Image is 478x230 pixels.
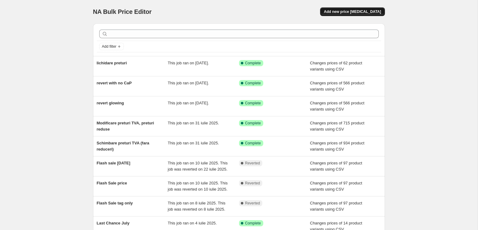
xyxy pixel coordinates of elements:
span: This job ran on 31 iulie 2025. [168,141,219,145]
span: Complete [245,141,261,146]
span: Changes prices of 97 product variants using CSV [310,161,362,171]
span: Changes prices of 566 product variants using CSV [310,101,364,111]
span: revert with no CaP [97,81,132,85]
span: Flash Sale tag only [97,201,133,205]
span: Reverted [245,161,260,166]
span: This job ran on 8 iulie 2025. This job was reverted on 8 iulie 2025. [168,201,225,212]
span: Last Chance July [97,221,130,225]
span: This job ran on 10 iulie 2025. This job was reverted on 22 iulie 2025. [168,161,228,171]
span: Complete [245,101,261,106]
span: Changes prices of 97 product variants using CSV [310,181,362,192]
span: This job ran on [DATE]. [168,81,209,85]
span: This job ran on [DATE]. [168,101,209,105]
span: Changes prices of 566 product variants using CSV [310,81,364,91]
span: Changes prices of 62 product variants using CSV [310,61,362,71]
span: Changes prices of 97 product variants using CSV [310,201,362,212]
span: This job ran on 10 iulie 2025. This job was reverted on 10 iulie 2025. [168,181,228,192]
span: Flash sale [DATE] [97,161,131,165]
span: Changes prices of 934 product variants using CSV [310,141,364,151]
span: Add filter [102,44,116,49]
span: revert glowing [97,101,124,105]
span: Add new price [MEDICAL_DATA] [324,9,381,14]
button: Add filter [99,43,124,50]
span: lichidare preturi [97,61,127,65]
span: Reverted [245,181,260,186]
span: Schimbare preturi TVA (fara reduceri) [97,141,149,151]
span: Complete [245,121,261,126]
span: Complete [245,221,261,226]
span: Reverted [245,201,260,206]
span: Changes prices of 715 product variants using CSV [310,121,364,131]
button: Add new price [MEDICAL_DATA] [320,7,385,16]
span: Modificare preturi TVA, preturi reduse [97,121,154,131]
span: Complete [245,81,261,86]
span: This job ran on 4 iulie 2025. [168,221,217,225]
span: This job ran on [DATE]. [168,61,209,65]
span: Flash Sale price [97,181,127,185]
span: NA Bulk Price Editor [93,8,152,15]
span: Complete [245,61,261,66]
span: This job ran on 31 iulie 2025. [168,121,219,125]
